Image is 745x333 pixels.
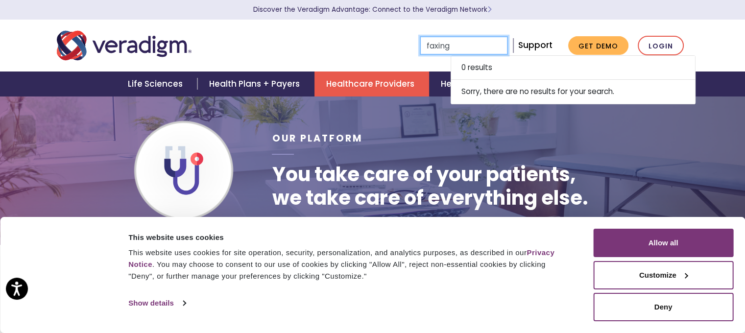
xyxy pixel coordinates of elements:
li: 0 results [451,55,696,80]
span: Our Platform [272,132,362,145]
a: Support [518,39,553,51]
h1: You take care of your patients, we take care of everything else. [272,163,588,210]
a: Life Sciences [116,71,197,96]
button: Customize [593,261,733,289]
a: Discover the Veradigm Advantage: Connect to the Veradigm NetworkLearn More [253,5,492,14]
a: Health IT Vendors [429,71,529,96]
a: Healthcare Providers [314,71,429,96]
span: Learn More [487,5,492,14]
img: Veradigm logo [57,29,192,62]
a: Login [638,36,684,56]
a: Health Plans + Payers [197,71,314,96]
input: Search [420,36,508,55]
div: This website uses cookies for site operation, security, personalization, and analytics purposes, ... [128,247,571,282]
li: Sorry, there are no results for your search. [451,80,696,104]
a: Show details [128,296,185,310]
iframe: Drift Chat Widget [557,263,733,321]
button: Allow all [593,229,733,257]
a: Get Demo [568,36,628,55]
div: This website uses cookies [128,232,571,243]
